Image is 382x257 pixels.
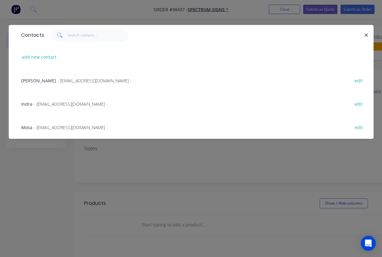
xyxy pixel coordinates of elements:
[57,78,131,84] span: - [EMAIL_ADDRESS][DOMAIN_NAME] -
[21,124,32,130] span: Mosa
[21,78,56,84] span: [PERSON_NAME]
[68,29,128,41] input: Search contacts...
[351,99,366,108] button: edit
[19,53,60,61] button: add new contact
[34,124,108,130] span: - [EMAIL_ADDRESS][DOMAIN_NAME] -
[18,25,44,45] div: Contacts
[361,236,376,251] div: Open Intercom Messenger
[34,101,108,107] span: - [EMAIL_ADDRESS][DOMAIN_NAME] -
[351,76,366,85] button: edit
[351,123,366,131] button: edit
[21,101,32,107] span: Indra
